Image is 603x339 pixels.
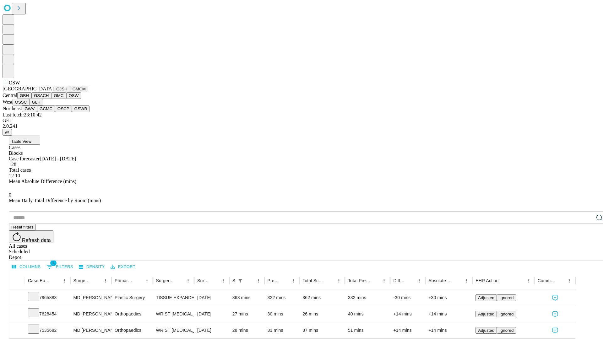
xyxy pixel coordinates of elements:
div: Total Scheduled Duration [302,278,325,283]
div: Scheduled In Room Duration [232,278,235,283]
div: 332 mins [348,290,387,306]
span: Ignored [499,328,513,333]
div: Surgeon Name [73,278,92,283]
div: 7535682 [28,322,67,338]
span: Northeast [3,106,22,111]
button: Menu [289,276,298,285]
span: [DATE] - [DATE] [40,156,76,161]
div: 7628454 [28,306,67,322]
button: Adjusted [475,311,497,317]
span: Refresh data [22,238,51,243]
button: Sort [326,276,334,285]
div: Predicted In Room Duration [268,278,280,283]
button: Menu [380,276,388,285]
div: Orthopaedics [115,306,149,322]
div: Absolute Difference [428,278,453,283]
div: 51 mins [348,322,387,338]
div: 1 active filter [236,276,245,285]
button: Sort [406,276,415,285]
span: Table View [11,139,31,144]
div: 362 mins [302,290,342,306]
button: Menu [143,276,151,285]
div: 26 mins [302,306,342,322]
span: Last fetch: 23:10:42 [3,112,42,117]
span: 12.10 [9,173,20,178]
button: Density [77,262,106,272]
span: Mean Daily Total Difference by Room (mins) [9,198,101,203]
div: [DATE] [197,306,226,322]
span: Total cases [9,167,31,173]
button: Sort [210,276,219,285]
div: 27 mins [232,306,261,322]
div: 37 mins [302,322,342,338]
button: Expand [12,293,22,304]
button: Adjusted [475,327,497,334]
button: Menu [60,276,69,285]
button: GJSH [54,86,70,92]
button: Menu [462,276,471,285]
button: Menu [334,276,343,285]
button: Expand [12,309,22,320]
span: Case forecaster [9,156,40,161]
button: Table View [9,136,40,145]
div: 31 mins [268,322,296,338]
div: WRIST [MEDICAL_DATA] SURGERY RELEASE TRANSVERSE [MEDICAL_DATA] LIGAMENT [156,306,191,322]
button: Ignored [497,327,516,334]
button: Sort [245,276,254,285]
div: EHR Action [475,278,498,283]
button: @ [3,129,12,136]
button: GCMC [37,105,55,112]
div: Primary Service [115,278,133,283]
div: Difference [393,278,405,283]
button: GBH [17,92,31,99]
span: Adjusted [478,312,494,316]
button: Sort [134,276,143,285]
button: GMCM [70,86,88,92]
button: Menu [565,276,574,285]
button: Menu [101,276,110,285]
button: Sort [499,276,508,285]
button: OSCP [55,105,72,112]
button: GWV [22,105,37,112]
div: 30 mins [268,306,296,322]
button: GLH [29,99,43,105]
span: 0 [9,192,11,197]
div: +30 mins [428,290,469,306]
div: +14 mins [393,322,422,338]
button: Sort [175,276,184,285]
span: Ignored [499,312,513,316]
div: MD [PERSON_NAME] [73,306,108,322]
span: Central [3,93,17,98]
span: Ignored [499,295,513,300]
button: Select columns [10,262,42,272]
span: 1 [50,260,57,266]
div: Total Predicted Duration [348,278,371,283]
button: GSACH [31,92,51,99]
div: Surgery Name [156,278,174,283]
button: Sort [92,276,101,285]
div: 40 mins [348,306,387,322]
span: Adjusted [478,295,494,300]
div: Case Epic Id [28,278,51,283]
div: +14 mins [428,306,469,322]
div: -30 mins [393,290,422,306]
button: Show filters [236,276,245,285]
span: Reset filters [11,225,33,229]
div: Comments [537,278,556,283]
span: West [3,99,13,105]
span: 128 [9,162,16,167]
button: Refresh data [9,230,53,243]
div: [DATE] [197,322,226,338]
span: Mean Absolute Difference (mins) [9,179,76,184]
button: Reset filters [9,224,36,230]
button: Sort [280,276,289,285]
span: Adjusted [478,328,494,333]
button: Menu [415,276,424,285]
div: Surgery Date [197,278,209,283]
button: Menu [184,276,193,285]
button: GMC [51,92,66,99]
div: Orthopaedics [115,322,149,338]
div: [DATE] [197,290,226,306]
div: GEI [3,118,600,123]
button: Menu [524,276,533,285]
